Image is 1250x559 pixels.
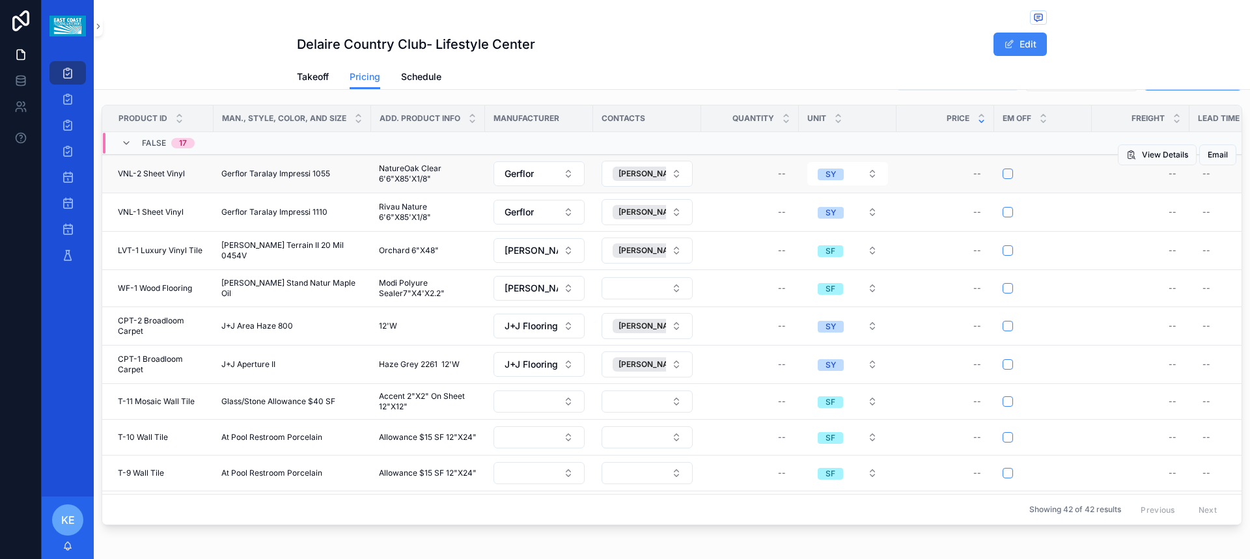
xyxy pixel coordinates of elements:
[826,283,835,295] div: SF
[973,283,981,293] div: --
[807,277,888,300] button: Select Button
[379,321,397,331] span: 12'W
[1169,207,1176,217] div: --
[505,358,558,371] span: J+J Flooring
[142,138,166,148] span: FALSE
[807,390,888,413] button: Select Button
[778,245,786,256] div: --
[505,244,558,257] span: [PERSON_NAME] Contract
[379,278,477,299] span: Modi Polyure Sealer7"X4'X2.2"
[826,396,835,408] div: SF
[493,390,585,413] button: Select Button
[179,138,187,148] div: 17
[493,462,585,484] button: Select Button
[826,359,836,371] div: SY
[613,167,702,181] button: Unselect 509
[993,33,1047,56] button: Edit
[1003,113,1031,124] span: Em Off
[118,283,192,293] span: WF-1 Wood Flooring
[973,169,981,179] div: --
[221,396,335,407] span: Glass/Stone Allowance $40 SF
[973,359,981,370] div: --
[602,462,693,484] button: Select Button
[221,207,327,217] span: Gerflor Taralay Impressi 1110
[118,245,202,256] span: LVT-1 Luxury Vinyl Tile
[947,113,969,124] span: Price
[618,245,683,256] span: [PERSON_NAME]
[493,352,585,377] button: Select Button
[118,207,184,217] span: VNL-1 Sheet Vinyl
[221,468,322,478] span: At Pool Restroom Porcelain
[973,321,981,331] div: --
[1202,432,1210,443] div: --
[618,207,683,217] span: [PERSON_NAME]
[379,202,477,223] span: Rivau Nature 6'6"X85'X1/8"
[1118,144,1197,165] button: View Details
[493,276,585,301] button: Select Button
[1169,432,1176,443] div: --
[807,239,888,262] button: Select Button
[118,354,206,375] span: CPT-1 Broadloom Carpet
[221,278,363,299] span: [PERSON_NAME] Stand Natur Maple Oil
[1208,150,1228,160] span: Email
[613,319,702,333] button: Unselect 491
[826,321,836,333] div: SY
[379,359,460,370] span: Haze Grey 2261 12'W
[602,351,693,377] button: Select Button
[602,113,645,124] span: Contacts
[807,353,888,376] button: Select Button
[1202,207,1210,217] div: --
[613,243,702,258] button: Unselect 322
[618,321,683,331] span: [PERSON_NAME]
[778,432,786,443] div: --
[118,113,167,124] span: Product ID
[221,169,330,179] span: Gerflor Taralay Impressi 1055
[1169,396,1176,407] div: --
[297,35,535,53] h1: Delaire Country Club- Lifestyle Center
[602,161,693,187] button: Select Button
[778,396,786,407] div: --
[732,113,774,124] span: Quantity
[493,314,585,338] button: Select Button
[807,461,888,485] button: Select Button
[297,65,329,91] a: Takeoff
[118,468,164,478] span: T-9 Wall Tile
[602,238,693,264] button: Select Button
[379,245,439,256] span: Orchard 6"X48"
[118,316,206,336] span: CPT-2 Broadloom Carpet
[602,390,693,413] button: Select Button
[222,113,346,124] span: Man., Style, Color, and Size
[1202,359,1210,370] div: --
[778,359,786,370] div: --
[379,163,477,184] span: NatureOak Clear 6'6"X85'X1/8"
[1169,169,1176,179] div: --
[807,113,826,124] span: Unit
[807,314,888,338] button: Select Button
[826,207,836,219] div: SY
[618,359,683,370] span: [PERSON_NAME]
[778,321,786,331] div: --
[1202,283,1210,293] div: --
[505,320,558,333] span: J+J Flooring
[221,321,293,331] span: J+J Area Haze 800
[493,238,585,263] button: Select Button
[973,432,981,443] div: --
[1169,468,1176,478] div: --
[778,207,786,217] div: --
[1169,283,1176,293] div: --
[613,205,702,219] button: Unselect 509
[221,240,363,261] span: [PERSON_NAME] Terrain II 20 Mil 0454V
[379,432,477,443] span: Allowance $15 SF 12"X24"
[973,396,981,407] div: --
[602,277,693,299] button: Select Button
[42,52,94,284] div: scrollable content
[379,391,477,412] span: Accent 2"X2" On Sheet 12"X12"
[49,16,85,36] img: App logo
[1202,321,1210,331] div: --
[1142,150,1188,160] span: View Details
[602,199,693,225] button: Select Button
[401,70,441,83] span: Schedule
[973,468,981,478] div: --
[807,200,888,224] button: Select Button
[1199,144,1236,165] button: Email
